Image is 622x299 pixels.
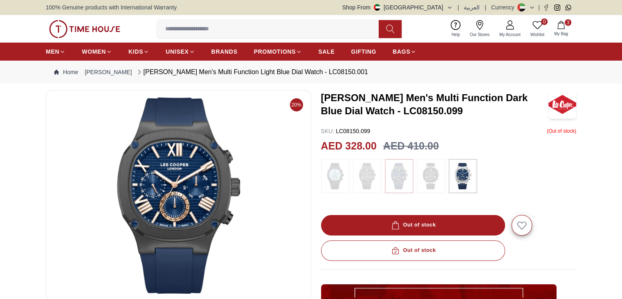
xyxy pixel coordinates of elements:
h2: AED 328.00 [321,138,377,154]
img: United Arab Emirates [374,4,380,11]
img: ... [389,163,409,189]
a: 0Wishlist [525,18,549,39]
span: 100% Genuine products with International Warranty [46,3,177,11]
div: Currency [491,3,518,11]
span: My Bag [551,31,571,37]
button: 3My Bag [549,19,573,39]
span: WOMEN [82,48,106,56]
a: Help [447,18,465,39]
a: PROMOTIONS [254,44,302,59]
p: ( Out of stock ) [547,127,576,135]
span: SKU : [321,128,335,134]
img: Lee Cooper Men's Multi Function Dark Blue Dial Watch - LC08150.099 [548,90,576,119]
a: WOMEN [82,44,112,59]
span: SALE [318,48,335,56]
span: KIDS [128,48,143,56]
span: 20% [290,98,303,111]
a: BRANDS [211,44,238,59]
img: Lee Cooper Men's Multi Function Light Blue Dial Watch - LC08150.001 [53,97,304,294]
span: | [485,3,486,11]
nav: Breadcrumb [46,61,576,84]
a: BAGS [393,44,416,59]
img: ... [357,163,377,189]
span: Wishlist [527,32,548,38]
span: MEN [46,48,59,56]
div: [PERSON_NAME] Men's Multi Function Light Blue Dial Watch - LC08150.001 [135,67,368,77]
a: Whatsapp [565,5,571,11]
button: Shop From[GEOGRAPHIC_DATA] [342,3,453,11]
a: Facebook [543,5,549,11]
a: Home [54,68,78,76]
span: BAGS [393,48,410,56]
img: ... [421,163,441,189]
span: | [458,3,459,11]
span: Help [448,32,463,38]
span: My Account [496,32,524,38]
a: UNISEX [166,44,195,59]
a: SALE [318,44,335,59]
img: ... [49,20,120,38]
a: Our Stores [465,18,494,39]
a: [PERSON_NAME] [85,68,132,76]
h3: AED 410.00 [383,138,439,154]
span: GIFTING [351,48,376,56]
a: GIFTING [351,44,376,59]
h3: [PERSON_NAME] Men's Multi Function Dark Blue Dial Watch - LC08150.099 [321,91,548,118]
span: UNISEX [166,48,189,56]
span: | [538,3,540,11]
span: BRANDS [211,48,238,56]
a: Instagram [554,5,560,11]
a: KIDS [128,44,149,59]
button: العربية [464,3,480,11]
span: 3 [565,19,571,26]
p: LC08150.099 [321,127,371,135]
span: Our Stores [467,32,493,38]
span: 0 [541,18,548,25]
img: ... [453,163,473,189]
a: MEN [46,44,65,59]
span: PROMOTIONS [254,48,296,56]
img: ... [325,163,346,189]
